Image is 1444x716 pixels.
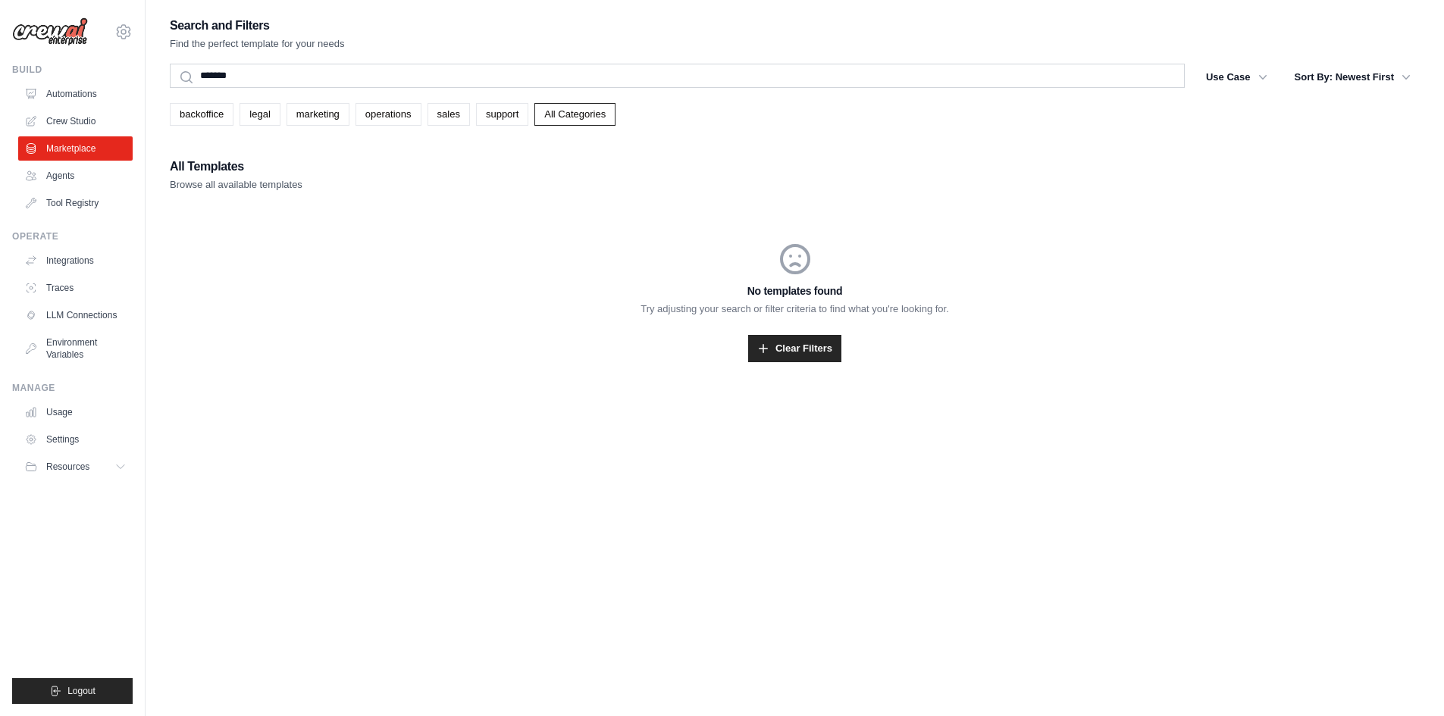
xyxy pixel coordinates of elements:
a: legal [240,103,280,126]
a: Tool Registry [18,191,133,215]
h3: No templates found [170,283,1420,299]
a: marketing [287,103,349,126]
p: Find the perfect template for your needs [170,36,345,52]
a: backoffice [170,103,233,126]
a: Agents [18,164,133,188]
div: Build [12,64,133,76]
a: Clear Filters [748,335,841,362]
a: support [476,103,528,126]
p: Try adjusting your search or filter criteria to find what you're looking for. [170,302,1420,317]
a: Traces [18,276,133,300]
span: Logout [67,685,96,697]
a: Automations [18,82,133,106]
button: Logout [12,678,133,704]
a: sales [428,103,470,126]
button: Sort By: Newest First [1286,64,1420,91]
a: Environment Variables [18,330,133,367]
a: Integrations [18,249,133,273]
a: operations [356,103,421,126]
a: LLM Connections [18,303,133,327]
button: Resources [18,455,133,479]
h2: Search and Filters [170,15,345,36]
a: All Categories [534,103,616,126]
img: Logo [12,17,88,46]
div: Manage [12,382,133,394]
div: Operate [12,230,133,242]
button: Use Case [1197,64,1276,91]
a: Marketplace [18,136,133,161]
a: Usage [18,400,133,424]
h2: All Templates [170,156,302,177]
span: Resources [46,461,89,473]
p: Browse all available templates [170,177,302,192]
a: Crew Studio [18,109,133,133]
a: Settings [18,427,133,452]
